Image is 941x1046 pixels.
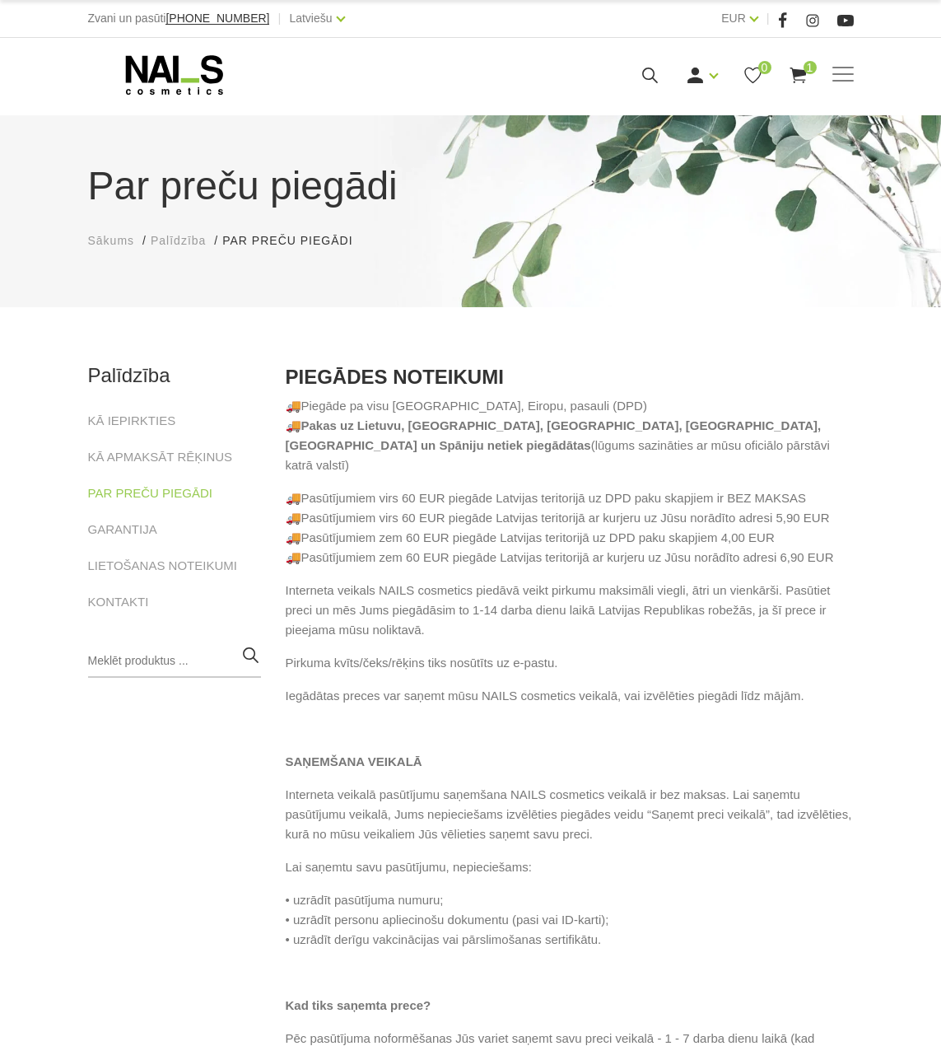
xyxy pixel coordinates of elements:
[222,232,369,250] li: Par preču piegādi
[88,483,212,503] a: PAR PREČU PIEGĀDI
[286,890,854,950] p: • uzrādīt pasūtījuma numuru; • uzrādīt personu apliecinošu dokumentu (pasi vai ID-karti); • uzrād...
[88,556,237,576] a: LIETOŠANAS NOTEIKUMI
[286,653,854,673] p: Pirkuma kvīts/čeks/rēķins tiks nosūtīts uz e-pastu.
[743,65,763,86] a: 0
[286,581,854,640] p: Interneta veikals NAILS cosmetics piedāvā veikt pirkumu maksimāli viegli, ātri un vienkārši. Pasū...
[286,396,854,475] p: Piegāde pa visu [GEOGRAPHIC_DATA], Eiropu, pasauli (DPD) (lūgums sazināties ar mūsu oficiālo pār...
[286,857,854,877] p: Lai saņemtu savu pasūtījumu, nepieciešams:
[88,411,176,431] a: KĀ IEPIRKTIES
[286,418,822,452] strong: Pakas uz Lietuvu, [GEOGRAPHIC_DATA], [GEOGRAPHIC_DATA], [GEOGRAPHIC_DATA], [GEOGRAPHIC_DATA] un S...
[88,520,157,539] a: GARANTIJA
[88,156,854,216] h1: Par preču piegādi
[88,645,261,678] input: Meklēt produktus ...
[766,8,770,29] span: |
[286,491,834,564] span: 🚚Pasūtījumiem virs 60 EUR piegāde Latvijas teritorijā uz DPD paku skapjiem ir BEZ MAKSAS 🚚Pas...
[289,8,332,28] a: Latviešu
[88,592,149,612] a: KONTAKTI
[286,754,422,768] strong: SAŅEMŠANA VEIKALĀ
[151,234,206,247] span: Palīdzība
[151,232,206,250] a: Palīdzība
[788,65,808,86] a: 1
[804,61,817,74] span: 1
[286,399,301,413] span: 🚚
[88,8,270,29] div: Zvani un pasūti
[88,447,233,467] a: KĀ APMAKSĀT RĒĶINUS
[286,366,504,388] strong: PIEGĀDES NOTEIKUMI
[758,61,771,74] span: 0
[165,12,269,25] a: [PHONE_NUMBER]
[286,785,854,844] p: Interneta veikalā pasūtījumu saņemšana NAILS cosmetics veikalā ir bez maksas. Lai saņemtu pasūtīj...
[286,998,431,1012] strong: Kad tiks saņemta prece?
[88,234,135,247] span: Sākums
[277,8,281,29] span: |
[286,686,854,706] p: Iegādātas preces var saņemt mūsu NAILS cosmetics veikalā, vai izvēlēties piegādi līdz mājām.
[286,418,301,432] span: 🚚
[88,365,261,386] h2: Palīdzība
[88,232,135,250] a: Sākums
[721,8,746,28] a: EUR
